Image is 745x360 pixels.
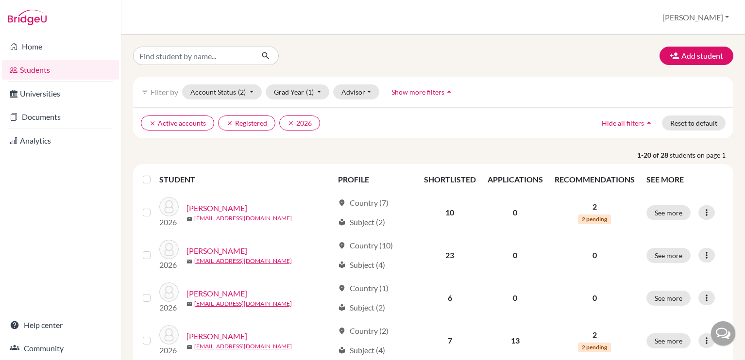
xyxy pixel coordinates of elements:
div: Country (10) [338,240,393,251]
td: 0 [482,191,549,234]
button: See more [646,333,691,348]
a: [EMAIL_ADDRESS][DOMAIN_NAME] [194,214,292,223]
p: 2026 [159,344,179,356]
td: 23 [418,234,482,277]
p: 0 [555,249,635,261]
img: Bridge-U [8,10,47,25]
span: location_on [338,242,346,249]
a: [PERSON_NAME] [186,245,247,257]
a: [PERSON_NAME] [186,288,247,299]
span: location_on [338,327,346,335]
i: clear [226,120,233,127]
img: Burguillos, Isabella [159,282,179,302]
a: Students [2,60,119,80]
th: SEE MORE [641,168,729,191]
i: arrow_drop_up [444,87,454,97]
span: 2 pending [578,343,611,352]
span: Hide all filters [602,119,644,127]
span: local_library [338,218,346,226]
div: Country (2) [338,325,389,337]
a: Analytics [2,131,119,150]
div: Subject (2) [338,302,385,313]
button: Hide all filtersarrow_drop_up [593,115,662,131]
button: Advisor [333,84,379,99]
button: See more [646,205,691,220]
a: Documents [2,107,119,127]
button: clear2026 [279,115,320,131]
a: Universities [2,84,119,103]
span: location_on [338,284,346,292]
div: Subject (4) [338,259,385,271]
th: SHORTLISTED [418,168,482,191]
i: clear [288,120,294,127]
a: Home [2,37,119,56]
span: Filter by [151,87,178,97]
button: Add student [660,47,733,65]
a: [EMAIL_ADDRESS][DOMAIN_NAME] [194,257,292,265]
p: 2 [555,329,635,341]
td: 0 [482,277,549,319]
i: filter_list [141,88,149,96]
td: 0 [482,234,549,277]
a: [PERSON_NAME] [186,330,247,342]
a: Community [2,339,119,358]
p: 2026 [159,259,179,271]
th: STUDENT [159,168,332,191]
span: mail [186,259,192,264]
button: Account Status(2) [182,84,262,99]
a: [EMAIL_ADDRESS][DOMAIN_NAME] [194,299,292,308]
button: [PERSON_NAME] [658,8,733,27]
span: local_library [338,261,346,269]
a: Help center [2,315,119,335]
div: Subject (2) [338,216,385,228]
div: Country (1) [338,282,389,294]
button: clearRegistered [218,115,275,131]
th: APPLICATIONS [482,168,549,191]
td: 10 [418,191,482,234]
span: mail [186,301,192,307]
div: Country (7) [338,197,389,209]
span: (1) [306,88,314,96]
input: Find student by name... [133,47,254,65]
button: See more [646,248,691,263]
span: 2 pending [578,214,611,224]
p: 2 [555,201,635,213]
a: [EMAIL_ADDRESS][DOMAIN_NAME] [194,342,292,351]
span: local_library [338,346,346,354]
span: mail [186,344,192,350]
button: clearActive accounts [141,115,214,131]
p: 0 [555,292,635,304]
i: clear [149,120,156,127]
span: local_library [338,304,346,311]
button: Grad Year(1) [266,84,330,99]
span: students on page 1 [670,150,733,160]
span: (2) [238,88,246,96]
div: Subject (4) [338,344,385,356]
img: Cardenas, David [159,325,179,344]
span: location_on [338,199,346,207]
a: [PERSON_NAME] [186,202,247,214]
th: RECOMMENDATIONS [549,168,641,191]
i: arrow_drop_up [644,118,654,128]
span: Show more filters [391,88,444,96]
p: 2026 [159,302,179,313]
strong: 1-20 of 28 [637,150,670,160]
span: mail [186,216,192,222]
th: PROFILE [332,168,418,191]
button: Reset to default [662,115,726,131]
button: Show more filtersarrow_drop_up [383,84,462,99]
button: See more [646,291,691,306]
td: 6 [418,277,482,319]
p: 2026 [159,216,179,228]
img: Bravo, Andres [159,197,179,216]
img: Brewer, Alana [159,240,179,259]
